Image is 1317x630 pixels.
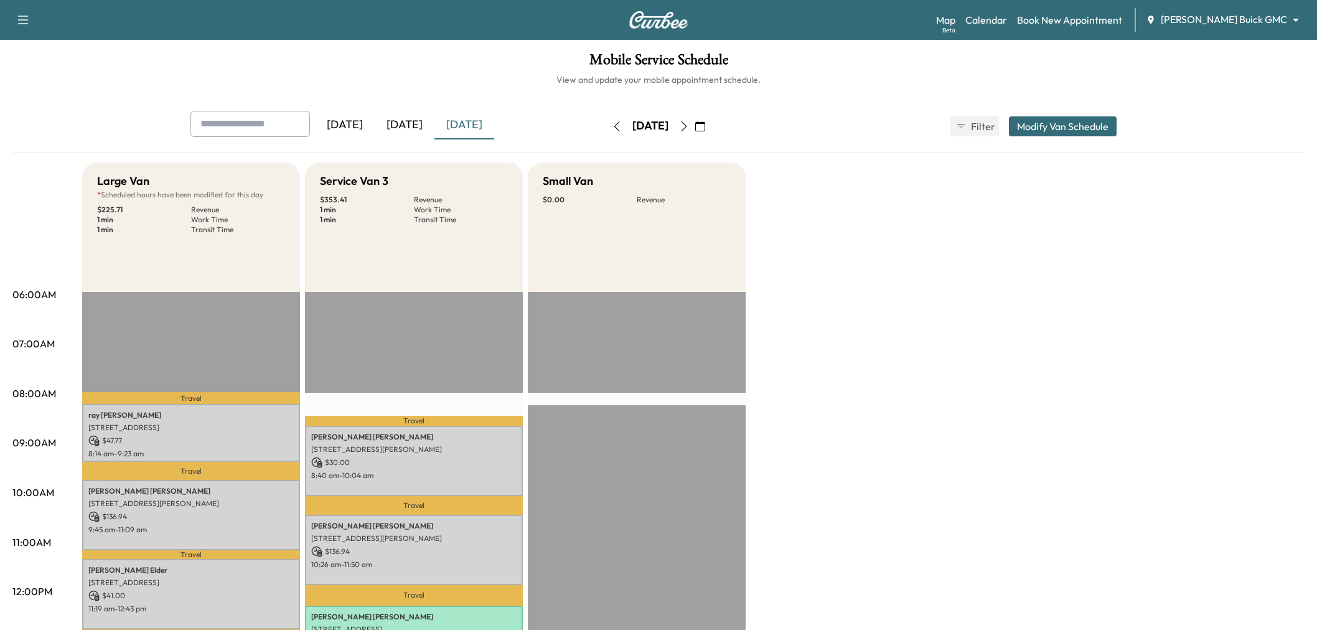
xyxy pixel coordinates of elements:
span: [PERSON_NAME] Buick GMC [1161,12,1287,27]
p: 07:00AM [12,336,55,351]
p: [PERSON_NAME] [PERSON_NAME] [88,486,294,496]
p: [STREET_ADDRESS] [88,423,294,433]
p: 11:19 am - 12:43 pm [88,604,294,614]
p: 10:26 am - 11:50 am [311,560,517,570]
p: $ 0.00 [543,195,637,205]
p: $ 136.94 [311,546,517,557]
p: 12:00PM [12,584,52,599]
p: Travel [305,496,523,515]
div: [DATE] [632,118,668,134]
a: MapBeta [936,12,955,27]
p: $ 353.41 [320,195,414,205]
p: Travel [82,392,300,404]
p: Travel [305,416,523,426]
div: [DATE] [315,111,375,139]
p: Work Time [191,215,285,225]
p: Revenue [414,195,508,205]
h1: Mobile Service Schedule [12,52,1305,73]
p: Revenue [637,195,731,205]
p: ray [PERSON_NAME] [88,410,294,420]
a: Calendar [965,12,1007,27]
p: [STREET_ADDRESS][PERSON_NAME] [311,534,517,543]
div: [DATE] [434,111,494,139]
button: Modify Van Schedule [1009,116,1117,136]
p: [PERSON_NAME] [PERSON_NAME] [311,612,517,622]
span: Filter [971,119,993,134]
p: 8:40 am - 10:04 am [311,471,517,481]
p: Revenue [191,205,285,215]
p: Travel [82,462,300,481]
div: Beta [942,26,955,35]
p: $ 30.00 [311,457,517,468]
button: Filter [950,116,999,136]
p: $ 136.94 [88,511,294,522]
p: 08:00AM [12,386,56,401]
p: 06:00AM [12,287,56,302]
p: Work Time [414,205,508,215]
p: $ 47.77 [88,435,294,446]
div: [DATE] [375,111,434,139]
p: [STREET_ADDRESS][PERSON_NAME] [88,499,294,509]
h6: View and update your mobile appointment schedule. [12,73,1305,86]
p: [STREET_ADDRESS][PERSON_NAME] [311,444,517,454]
img: Curbee Logo [629,11,688,29]
p: Scheduled hours have been modified for this day [97,190,285,200]
p: $ 41.00 [88,590,294,601]
p: 1 min [97,225,191,235]
p: 11:00AM [12,535,51,550]
p: Travel [305,585,523,606]
p: [PERSON_NAME] [PERSON_NAME] [311,521,517,531]
p: 9:45 am - 11:09 am [88,525,294,535]
p: 1 min [97,215,191,225]
p: 1 min [320,215,414,225]
h5: Small Van [543,172,593,190]
p: Transit Time [191,225,285,235]
p: [PERSON_NAME] [PERSON_NAME] [311,432,517,442]
p: [STREET_ADDRESS] [88,578,294,588]
p: 09:00AM [12,435,56,450]
p: $ 225.71 [97,205,191,215]
p: 10:00AM [12,485,54,500]
p: 1 min [320,205,414,215]
p: 8:14 am - 9:23 am [88,449,294,459]
h5: Service Van 3 [320,172,388,190]
a: Book New Appointment [1017,12,1122,27]
h5: Large Van [97,172,149,190]
p: Transit Time [414,215,508,225]
p: [PERSON_NAME] Elder [88,565,294,575]
p: Travel [82,550,300,558]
